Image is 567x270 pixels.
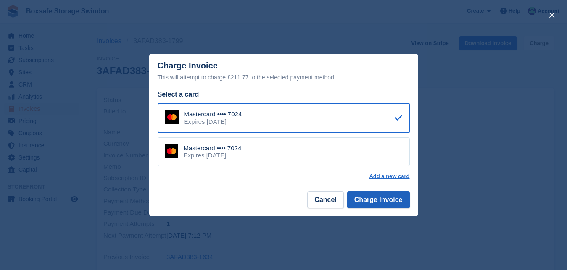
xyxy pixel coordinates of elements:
img: Mastercard Logo [165,110,179,124]
div: Mastercard •••• 7024 [184,110,242,118]
div: Expires [DATE] [184,118,242,126]
div: Select a card [158,89,410,100]
a: Add a new card [369,173,409,180]
button: close [545,8,559,22]
div: This will attempt to charge £211.77 to the selected payment method. [158,72,410,82]
div: Expires [DATE] [184,152,242,159]
div: Mastercard •••• 7024 [184,144,242,152]
button: Charge Invoice [347,191,410,208]
button: Cancel [307,191,343,208]
img: Mastercard Logo [165,144,178,158]
div: Charge Invoice [158,61,410,82]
